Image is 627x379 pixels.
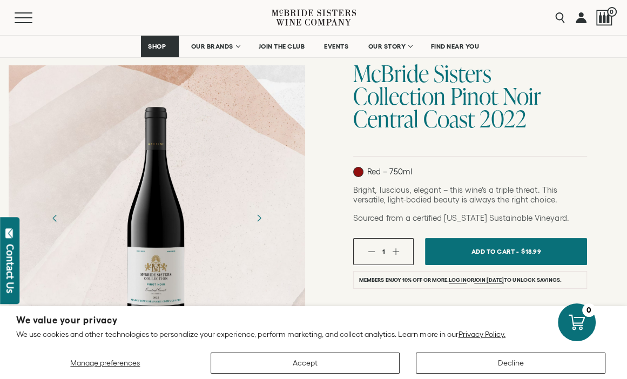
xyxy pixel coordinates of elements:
h1: McBride Sisters Collection Pinot Noir Central Coast 2022 [353,62,587,130]
button: Manage preferences [16,353,194,374]
button: Next [245,204,273,232]
p: Sourced from a certified [US_STATE] Sustainable Vineyard. [353,213,587,223]
a: SHOP [141,36,179,57]
span: $18.99 [521,243,541,259]
a: Privacy Policy. [459,330,505,339]
div: Contact Us [5,244,16,293]
span: OUR BRANDS [191,43,233,50]
span: 0 [607,7,617,17]
p: We use cookies and other technologies to personalize your experience, perform marketing, and coll... [16,329,611,339]
a: JOIN THE CLUB [252,36,312,57]
span: SHOP [148,43,166,50]
h2: We value your privacy [16,316,611,325]
a: EVENTS [317,36,355,57]
a: OUR STORY [361,36,419,57]
a: Log in [449,277,467,283]
span: Manage preferences [70,358,140,367]
a: OUR BRANDS [184,36,246,57]
span: JOIN THE CLUB [259,43,305,50]
span: FIND NEAR YOU [431,43,480,50]
p: Red – 750ml [353,167,412,177]
li: Members enjoy 10% off or more. or to unlock savings. [353,271,587,289]
span: Add To Cart - [471,243,519,259]
button: Previous [41,204,69,232]
button: Add To Cart - $18.99 [425,238,587,265]
button: Mobile Menu Trigger [15,12,53,23]
span: EVENTS [324,43,348,50]
button: Decline [416,353,605,374]
a: Tasting Notes [353,305,587,336]
button: Accept [211,353,400,374]
div: 0 [582,303,596,317]
p: Bright, luscious, elegant – this wine’s a triple threat. This versatile, light-bodied beauty is a... [353,185,587,205]
span: OUR STORY [368,43,406,50]
a: FIND NEAR YOU [424,36,487,57]
span: 1 [382,248,385,255]
a: join [DATE] [474,277,504,283]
